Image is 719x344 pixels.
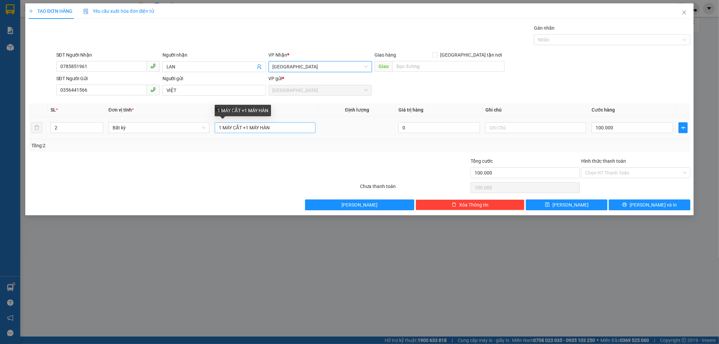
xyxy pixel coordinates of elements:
span: save [545,202,550,208]
div: Người nhận [162,51,266,59]
span: Đơn vị tính [109,107,134,113]
span: plus [29,9,33,13]
input: Dọc đường [392,61,505,72]
span: phone [150,87,156,92]
span: VP Nhận [269,52,288,58]
div: Tổng: 2 [31,142,277,149]
span: [PERSON_NAME] [552,201,589,209]
span: Bất kỳ [113,123,205,133]
button: Close [675,3,694,22]
th: Ghi chú [483,103,589,117]
div: 1 MÁY CẮT +1 MÁY HÀN [215,105,271,116]
div: VP gửi [269,75,372,82]
span: SL [51,107,56,113]
span: Sài Gòn [273,85,368,95]
span: [PERSON_NAME] [341,201,378,209]
div: SĐT Người Nhận [56,51,160,59]
span: plus [679,125,687,130]
span: Định lượng [345,107,369,113]
label: Hình thức thanh toán [581,158,626,164]
input: VD: Bàn, Ghế [215,122,316,133]
span: Tổng cước [471,158,493,164]
button: deleteXóa Thông tin [416,199,525,210]
input: Ghi Chú [485,122,586,133]
button: [PERSON_NAME] [305,199,414,210]
button: printer[PERSON_NAME] và In [609,199,690,210]
input: 0 [398,122,480,133]
span: Giá trị hàng [398,107,423,113]
div: Chưa thanh toán [360,183,470,194]
div: Người gửi [162,75,266,82]
span: phone [150,63,156,69]
div: SĐT Người Gửi [56,75,160,82]
button: save[PERSON_NAME] [526,199,607,210]
label: Gán nhãn [534,25,555,31]
button: plus [679,122,688,133]
img: icon [83,9,89,14]
span: Giao hàng [375,52,396,58]
span: Xóa Thông tin [459,201,488,209]
span: Giao [375,61,392,72]
button: delete [31,122,42,133]
span: Cước hàng [592,107,615,113]
span: printer [622,202,627,208]
span: Yêu cầu xuất hóa đơn điện tử [83,8,154,14]
span: close [682,10,687,15]
span: TẠO ĐƠN HÀNG [29,8,72,14]
span: user-add [257,64,262,69]
span: delete [452,202,456,208]
span: [PERSON_NAME] và In [630,201,677,209]
span: [GEOGRAPHIC_DATA] tận nơi [438,51,505,59]
span: Quảng Sơn [273,62,368,72]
